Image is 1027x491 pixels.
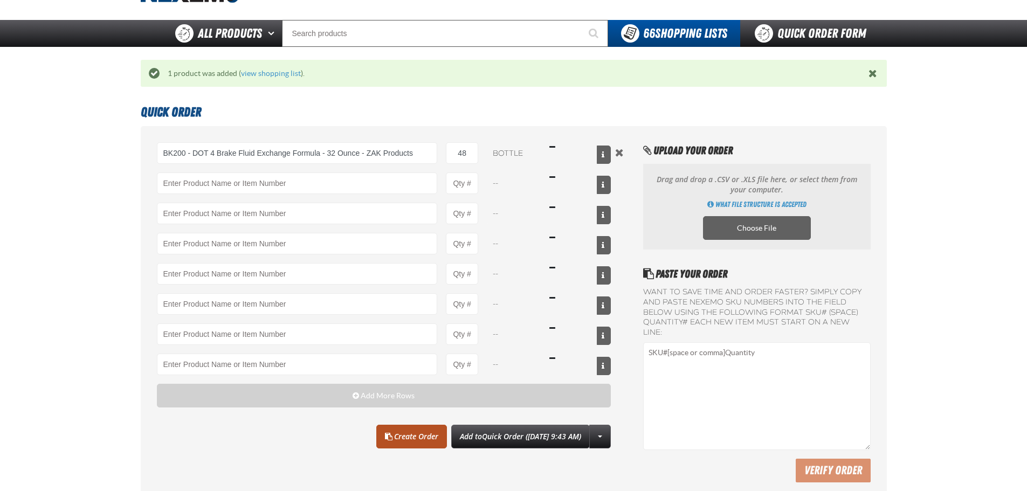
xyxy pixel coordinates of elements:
button: Open All Products pages [264,20,282,47]
div: 1 product was added ( ). [160,68,869,79]
span: All Products [198,24,262,43]
: Product [157,263,438,285]
select: Unit [487,142,541,164]
button: View All Prices [597,296,611,315]
input: Product Quantity [446,323,478,345]
input: Product Quantity [446,142,478,164]
input: Search [282,20,608,47]
button: Close the Notification [866,65,881,81]
: Product [157,233,438,254]
button: View All Prices [597,266,611,285]
button: View All Prices [597,357,611,375]
span: Add More Rows [361,391,415,400]
button: View All Prices [597,146,611,164]
button: Add toQuick Order ([DATE] 9:43 AM) [451,425,590,448]
button: Start Searching [581,20,608,47]
h2: Upload Your Order [643,142,870,158]
: Product [157,354,438,375]
input: Product Quantity [446,354,478,375]
span: Shopping Lists [643,26,727,41]
span: Quick Order ([DATE] 9:43 AM) [482,431,581,441]
input: Product Quantity [446,203,478,224]
input: Product Quantity [446,263,478,285]
button: Add More Rows [157,384,611,407]
label: Want to save time and order faster? Simply copy and paste NEXEMO SKU numbers into the field below... [643,287,870,338]
: Product [157,293,438,315]
span: Add to [460,431,581,441]
input: Product Quantity [446,172,478,194]
button: Remove the current row [613,147,626,158]
button: View All Prices [597,327,611,345]
input: Product Quantity [446,293,478,315]
a: Quick Order Form [740,20,886,47]
button: View All Prices [597,236,611,254]
p: Drag and drop a .CSV or .XLS file here, or select them from your computer. [654,175,859,195]
input: Product [157,142,438,164]
button: View All Prices [597,206,611,224]
button: You have 66 Shopping Lists. Open to view details [608,20,740,47]
: Product [157,323,438,345]
input: Product Quantity [446,233,478,254]
strong: 66 [643,26,655,41]
a: Get Directions of how to import multiple products using an CSV, XLSX or ODS file. Opens a popup [707,199,807,210]
a: More Actions [589,425,611,448]
: Product [157,172,438,194]
label: Choose CSV, XLSX or ODS file to import multiple products. Opens a popup [703,216,811,240]
a: view shopping list [241,69,301,78]
a: Create Order [376,425,447,448]
button: View All Prices [597,176,611,194]
h2: Paste Your Order [643,266,870,282]
span: Quick Order [141,105,201,120]
: Product [157,203,438,224]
